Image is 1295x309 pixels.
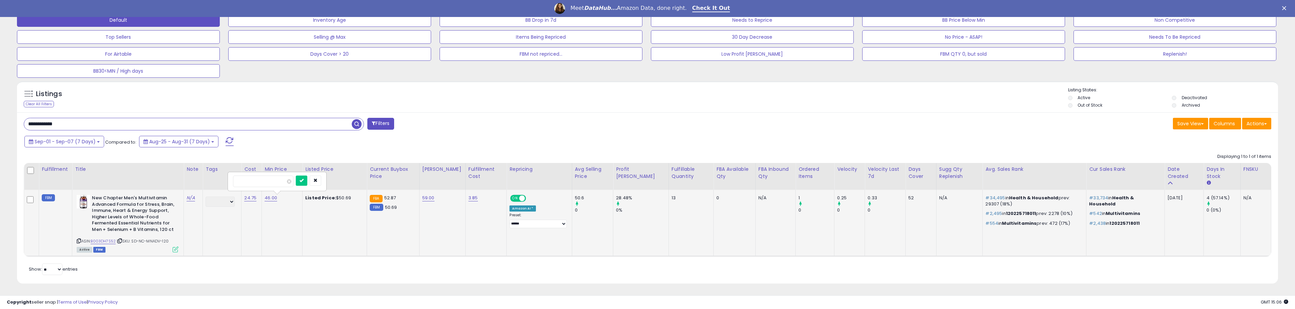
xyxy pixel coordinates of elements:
[1068,87,1278,93] p: Listing States:
[75,166,181,173] div: Title
[105,139,136,145] span: Compared to:
[187,195,195,201] a: N/A
[58,299,87,305] a: Terms of Use
[1074,13,1276,27] button: Non Competitive
[265,195,277,201] a: 46.00
[1109,220,1140,226] span: 120225718011
[868,195,905,201] div: 0.33
[228,30,431,44] button: Selling @ Max
[24,101,54,107] div: Clear All Filters
[868,207,905,213] div: 0
[1006,210,1036,217] span: 120225718011
[837,166,862,173] div: Velocity
[575,166,611,180] div: Avg Selling Price
[1214,120,1235,127] span: Columns
[509,205,536,212] div: Amazon AI *
[468,195,478,201] a: 3.85
[672,166,711,180] div: Fulfillable Quantity
[716,195,750,201] div: 0
[1002,220,1037,226] span: Multivitamins
[862,47,1065,61] button: FBM QTY 0, but sold
[88,299,118,305] a: Privacy Policy
[1206,195,1240,201] div: 4 (57.14%)
[672,195,708,201] div: 13
[1089,220,1106,226] span: #2,438
[1282,6,1289,10] div: Close
[868,166,903,180] div: Velocity Last 7d
[305,195,362,201] div: $50.69
[244,195,256,201] a: 24.75
[1106,210,1140,217] span: Multivitamins
[367,118,394,130] button: Filters
[798,166,831,180] div: Ordered Items
[575,207,613,213] div: 0
[370,166,417,180] div: Current Buybox Price
[985,166,1083,173] div: Avg. Sales Rank
[1089,195,1159,207] p: in
[7,299,118,306] div: seller snap | |
[228,47,431,61] button: Days Cover > 20
[939,166,980,180] div: Sugg Qty Replenish
[305,195,336,201] b: Listed Price:
[1167,166,1201,180] div: Date Created
[370,195,382,202] small: FBA
[440,13,642,27] button: BB Drop in 7d
[1217,153,1271,160] div: Displaying 1 to 1 of 1 items
[92,195,174,234] b: New Chapter Men's Multivitamin Advanced Formula for Stress, Brain, Immune, Heart & Energy Support...
[1078,102,1102,108] label: Out of Stock
[468,166,504,180] div: Fulfillment Cost
[1078,95,1090,101] label: Active
[17,30,220,44] button: Top Sellers
[1089,220,1159,226] p: in
[651,47,854,61] button: Low Profit [PERSON_NAME]
[985,211,1081,217] p: in prev: 2278 (10%)
[385,204,397,211] span: 50.69
[187,166,200,173] div: Note
[265,166,299,173] div: Min Price
[862,30,1065,44] button: No Price - ASAP!
[422,195,434,201] a: 59.00
[985,210,1002,217] span: #2,495
[1206,166,1238,180] div: Days In Stock
[1089,195,1108,201] span: #33,734
[1243,195,1266,201] div: N/A
[651,13,854,27] button: Needs to Reprice
[936,163,983,190] th: Please note that this number is a calculation based on your required days of coverage and your ve...
[29,266,78,272] span: Show: entries
[716,166,753,180] div: FBA Available Qty
[1074,47,1276,61] button: Replenish!
[509,166,569,173] div: Repricing
[7,299,32,305] strong: Copyright
[758,195,790,201] div: N/A
[42,166,69,173] div: Fulfillment
[91,238,116,244] a: B003DH7S52
[305,166,364,173] div: Listed Price
[1089,211,1159,217] p: in
[17,64,220,78] button: BB30<MIN / High days
[17,47,220,61] button: For Airtable
[511,196,520,201] span: ON
[139,136,218,147] button: Aug-25 - Aug-31 (7 Days)
[244,166,259,173] div: Cost
[798,207,834,213] div: 0
[651,30,854,44] button: 30 Day Decrease
[1182,102,1200,108] label: Archived
[440,30,642,44] button: Items Being Repriced
[571,5,687,12] div: Meet Amazon Data, done right.
[117,238,169,244] span: | SKU: SD-NC-MNADV-120
[149,138,210,145] span: Aug-25 - Aug-31 (7 Days)
[509,213,566,228] div: Preset:
[1242,118,1271,129] button: Actions
[584,5,617,11] i: DataHub...
[1209,118,1241,129] button: Columns
[837,195,865,201] div: 0.25
[370,204,383,211] small: FBM
[758,166,793,180] div: FBA inbound Qty
[422,166,463,173] div: [PERSON_NAME]
[203,163,241,190] th: CSV column name: cust_attr_1_Tags
[985,220,1081,226] p: in prev: 472 (17%)
[1089,195,1134,207] span: Health & Household
[1206,207,1240,213] div: 0 (0%)
[1261,299,1288,305] span: 2025-09-9 15:06 GMT
[36,89,62,99] h5: Listings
